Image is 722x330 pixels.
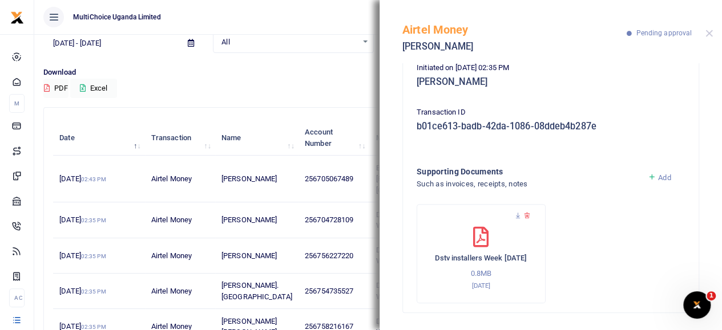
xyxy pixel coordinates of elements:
[151,174,192,183] span: Airtel Money
[658,173,671,182] span: Add
[81,217,106,223] small: 02:35 PM
[59,215,106,224] span: [DATE]
[305,287,353,295] span: 256754735527
[81,324,106,330] small: 02:35 PM
[402,41,627,52] h5: [PERSON_NAME]
[417,62,685,74] p: Initiated on [DATE] 02:35 PM
[10,13,24,21] a: logo-small logo-large logo-large
[145,120,215,156] th: Transaction: activate to sort column ascending
[402,23,627,36] h5: Airtel Money
[417,76,685,88] h5: [PERSON_NAME]
[221,215,277,224] span: [PERSON_NAME]
[305,251,353,260] span: 256756227220
[683,291,711,319] iframe: Intercom live chat
[59,251,106,260] span: [DATE]
[59,174,106,183] span: [DATE]
[81,288,106,295] small: 02:35 PM
[9,94,25,113] li: M
[43,79,68,98] button: PDF
[376,210,453,230] span: Dstv Installer payments Week [DATE]
[471,282,490,290] small: [DATE]
[10,11,24,25] img: logo-small
[417,107,685,119] p: Transaction ID
[221,174,277,183] span: [PERSON_NAME]
[636,29,692,37] span: Pending approval
[215,120,299,156] th: Name: activate to sort column ascending
[81,176,106,182] small: 02:43 PM
[417,178,639,190] h4: Such as invoices, receipts, notes
[705,30,713,37] button: Close
[305,174,353,183] span: 256705067489
[81,253,106,259] small: 02:35 PM
[221,36,357,48] span: All
[9,288,25,307] li: Ac
[648,173,671,182] a: Add
[429,254,534,263] h6: Dstv installers Week [DATE]
[429,268,534,280] p: 0.8MB
[299,120,369,156] th: Account Number: activate to sort column ascending
[59,287,106,295] span: [DATE]
[151,287,192,295] span: Airtel Money
[417,121,685,132] h5: b01ce613-badb-42da-1086-08ddeb4b287e
[417,165,639,178] h4: Supporting Documents
[376,246,453,266] span: Dstv Installer payments Week [DATE]
[68,12,166,22] span: MultiChoice Uganda Limited
[369,120,465,156] th: Memo: activate to sort column ascending
[151,251,192,260] span: Airtel Money
[43,34,179,53] input: select period
[70,79,117,98] button: Excel
[53,120,145,156] th: Date: activate to sort column descending
[305,215,353,224] span: 256704728109
[376,164,446,194] span: Branding at [PERSON_NAME][GEOGRAPHIC_DATA]
[151,215,192,224] span: Airtel Money
[43,67,713,79] p: Download
[376,281,453,301] span: Dstv Installer payments Week [DATE]
[221,281,292,301] span: [PERSON_NAME]. [GEOGRAPHIC_DATA]
[707,291,716,300] span: 1
[221,251,277,260] span: [PERSON_NAME]
[417,204,546,303] div: Dstv installers Week 2 August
